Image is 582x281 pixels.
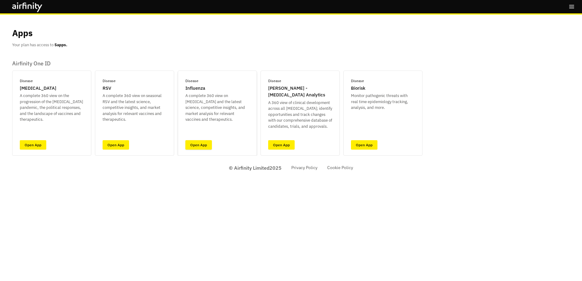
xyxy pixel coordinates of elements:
[291,165,317,171] a: Privacy Policy
[327,165,353,171] a: Cookie Policy
[12,42,67,48] p: Your plan has access to
[12,27,33,40] p: Apps
[103,85,111,92] p: RSV
[185,140,212,150] a: Open App
[268,78,281,84] p: Disease
[229,164,282,172] p: © Airfinity Limited 2025
[20,93,84,123] p: A complete 360 view on the progression of the [MEDICAL_DATA] pandemic, the political responses, a...
[351,85,365,92] p: Biorisk
[351,93,415,111] p: Monitor pathogenic threats with real time epidemiology tracking, analysis, and more.
[103,140,129,150] a: Open App
[12,60,422,67] p: Airfinity One ID
[54,42,67,47] b: 5 apps.
[185,78,198,84] p: Disease
[351,78,364,84] p: Disease
[20,85,56,92] p: [MEDICAL_DATA]
[185,93,249,123] p: A complete 360 view on [MEDICAL_DATA] and the latest science, competitive insights, and market an...
[103,93,167,123] p: A complete 360 view on seasonal RSV and the latest science, competitive insights, and market anal...
[185,85,205,92] p: Influenza
[20,78,33,84] p: Disease
[268,140,295,150] a: Open App
[268,100,332,130] p: A 360 view of clinical development across all [MEDICAL_DATA]; identify opportunities and track ch...
[268,85,332,99] p: [PERSON_NAME] - [MEDICAL_DATA] Analytics
[20,140,46,150] a: Open App
[103,78,116,84] p: Disease
[351,140,377,150] a: Open App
